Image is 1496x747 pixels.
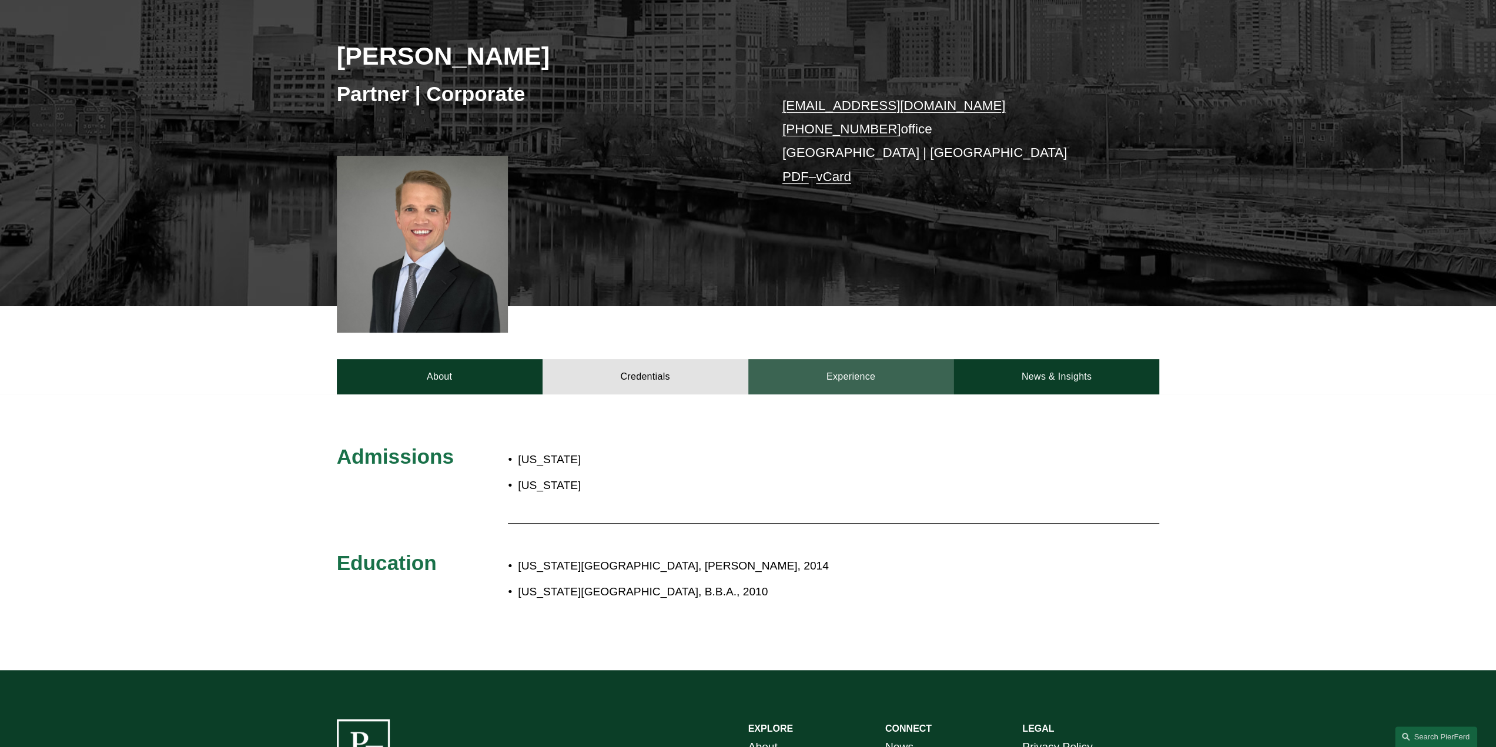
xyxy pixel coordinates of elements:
[518,582,1056,602] p: [US_STATE][GEOGRAPHIC_DATA], B.B.A., 2010
[1395,726,1477,747] a: Search this site
[337,551,437,574] span: Education
[782,169,809,184] a: PDF
[748,723,793,733] strong: EXPLORE
[748,359,954,394] a: Experience
[885,723,932,733] strong: CONNECT
[543,359,748,394] a: Credentials
[337,41,748,71] h2: [PERSON_NAME]
[518,556,1056,577] p: [US_STATE][GEOGRAPHIC_DATA], [PERSON_NAME], 2014
[518,450,816,470] p: [US_STATE]
[518,475,816,496] p: [US_STATE]
[953,359,1159,394] a: News & Insights
[782,98,1005,113] a: [EMAIL_ADDRESS][DOMAIN_NAME]
[816,169,851,184] a: vCard
[337,359,543,394] a: About
[337,445,454,468] span: Admissions
[337,81,748,107] h3: Partner | Corporate
[782,94,1125,189] p: office [GEOGRAPHIC_DATA] | [GEOGRAPHIC_DATA] –
[782,122,901,136] a: [PHONE_NUMBER]
[1022,723,1054,733] strong: LEGAL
